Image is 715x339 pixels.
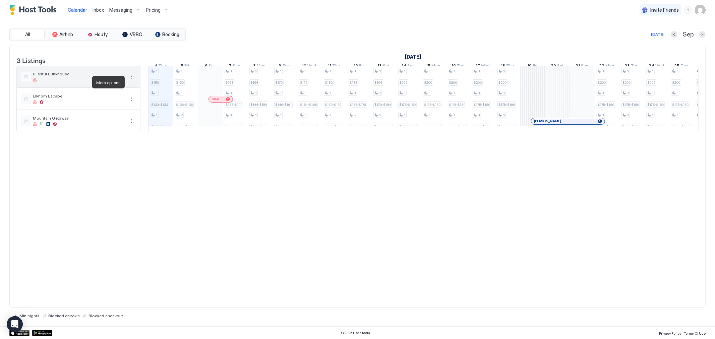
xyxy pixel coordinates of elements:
span: 1 [404,113,406,117]
span: $182 [325,80,333,85]
span: $175-$189 [622,103,639,107]
span: $175-$189 [498,103,515,107]
span: 1 [255,113,257,117]
span: Messaging [109,7,132,13]
span: Pricing [146,7,161,13]
span: $200-$288 [325,125,342,129]
span: 1 [454,113,455,117]
a: September 9, 2025 [277,62,292,71]
span: Fri [185,63,189,70]
div: menu [128,73,136,81]
span: Privacy Policy [659,331,681,335]
span: Sun [233,63,240,70]
span: 1 [478,91,480,95]
span: © 2025 Host Tools [341,331,370,335]
span: 1 [255,69,257,73]
span: $175-$189 [672,103,689,107]
span: $200-$288 [226,125,243,129]
span: Thu [680,63,688,70]
span: 19 [527,63,532,70]
div: Google Play Store [32,330,52,336]
span: Mon [257,63,266,70]
span: $200-$288 [399,125,417,129]
div: Open Intercom Messenger [7,316,23,332]
span: All [25,31,31,38]
span: $138-$149 [226,103,242,107]
span: Thu [507,63,514,70]
span: 10 [302,63,306,70]
span: $175-$189 [697,103,713,107]
span: 1 [652,113,654,117]
span: $200-$288 [151,125,169,129]
span: 2 [354,113,356,117]
span: $200 [474,80,482,85]
span: 16 [452,63,456,70]
span: Wed [307,63,316,70]
span: $194 [374,80,382,85]
a: September 8, 2025 [252,62,267,71]
button: More options [128,95,136,103]
span: $150 [176,80,184,85]
span: 1 [652,91,654,95]
span: Sat [383,63,390,70]
a: September 7, 2025 [228,62,242,71]
span: $175-$189 [598,103,614,107]
div: tab-group [9,28,186,41]
span: $200 [399,80,407,85]
span: $175-$252 [598,125,614,129]
span: $165-$178 [350,103,366,107]
span: $200 [622,80,631,85]
span: Sat [557,63,563,70]
span: $175-$189 [399,103,416,107]
a: September 4, 2025 [153,62,168,71]
span: 1 [627,113,629,117]
span: $170-$184 [374,103,391,107]
a: September 1, 2025 [403,52,423,62]
span: 1 [627,91,629,95]
span: Tue [457,63,464,70]
span: $200 [697,80,705,85]
span: $154-$166 [300,103,317,107]
span: 1 [230,69,232,73]
span: 1 [330,69,331,73]
a: September 5, 2025 [179,62,191,71]
span: 1 [652,69,654,73]
a: September 13, 2025 [376,62,391,71]
span: $175-$189 [449,103,465,107]
span: Blissful Bunkhouse [33,71,125,76]
span: $188 [350,80,357,85]
span: 2 [181,113,183,117]
span: 1 [503,113,505,117]
span: Inbox [93,7,104,13]
span: $175-$189 [424,103,440,107]
span: $200 [449,80,457,85]
span: 1 [156,113,158,117]
span: Wed [481,63,490,70]
div: Host Tools Logo [9,5,60,15]
span: $200 [672,80,680,85]
span: 24 [649,63,654,70]
a: September 22, 2025 [598,62,616,71]
span: 1 [677,113,678,117]
span: Elkhorn Escape [33,93,125,98]
span: $200 [498,80,507,85]
button: Booking [151,30,184,39]
span: 23 [625,63,630,70]
span: Booking [163,31,180,38]
button: Airbnb [46,30,79,39]
span: 17 [476,63,480,70]
span: $176 [300,80,307,85]
a: September 25, 2025 [672,62,690,71]
span: $128-$138 [176,103,193,107]
span: 9 [279,63,282,70]
a: September 19, 2025 [526,62,539,71]
span: 1 [305,69,306,73]
span: $170 [275,80,283,85]
span: 1 [230,91,232,95]
span: Thu [332,63,340,70]
span: 1 [181,69,182,73]
span: $175-$252 [424,125,441,129]
a: September 24, 2025 [647,62,666,71]
span: $200-$288 [176,125,193,129]
span: 1 [379,91,381,95]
